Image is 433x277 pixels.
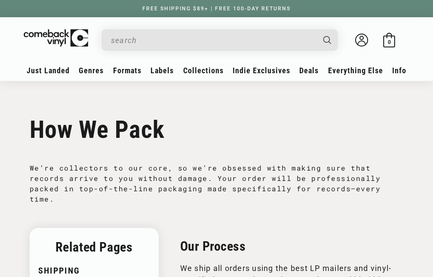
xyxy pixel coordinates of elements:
button: Search [316,29,339,51]
input: When autocomplete results are available use up and down arrows to review and enter to select [111,31,315,49]
span: Indie Exclusives [233,66,290,75]
span: Collections [183,66,224,75]
span: Genres [79,66,104,75]
button: Related Pages [30,228,159,266]
span: Formats [113,66,141,75]
span: Labels [150,66,174,75]
h2: Our Process [30,239,404,254]
div: We’re collectors to our core, so we’re obsessed with making sure that records arrive to you witho... [30,163,404,204]
a: FREE SHIPPING $89+ | FREE 100-DAY RETURNS [134,6,299,12]
span: Everything Else [328,66,383,75]
h1: How We Pack [30,115,404,144]
a: Shipping [38,264,148,276]
span: 0 [388,39,391,45]
span: Just Landed [27,66,70,75]
span: Deals [299,66,319,75]
span: Info [392,66,406,75]
span: Related Pages [55,240,133,255]
div: Search [101,29,338,51]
